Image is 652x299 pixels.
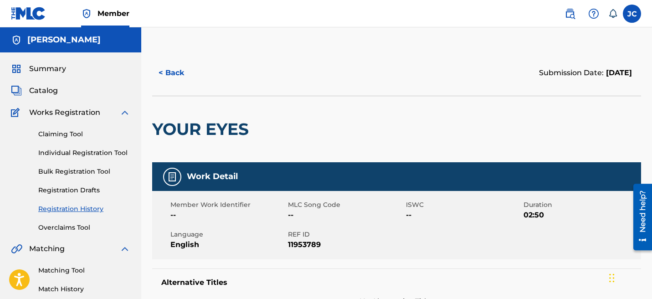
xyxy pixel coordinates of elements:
[561,5,579,23] a: Public Search
[608,9,617,18] div: Notifications
[187,171,238,182] h5: Work Detail
[11,35,22,46] img: Accounts
[38,266,130,275] a: Matching Tool
[38,284,130,294] a: Match History
[152,62,207,84] button: < Back
[38,129,130,139] a: Claiming Tool
[288,210,403,221] span: --
[604,68,632,77] span: [DATE]
[29,63,66,74] span: Summary
[11,85,58,96] a: CatalogCatalog
[38,223,130,232] a: Overclaims Tool
[565,8,575,19] img: search
[167,171,178,182] img: Work Detail
[170,230,286,239] span: Language
[170,239,286,250] span: English
[585,5,603,23] div: Help
[170,210,286,221] span: --
[288,200,403,210] span: MLC Song Code
[606,255,652,299] iframe: Chat Widget
[588,8,599,19] img: help
[38,167,130,176] a: Bulk Registration Tool
[11,7,46,20] img: MLC Logo
[524,200,639,210] span: Duration
[406,210,521,221] span: --
[626,180,652,253] iframe: Resource Center
[288,239,403,250] span: 11953789
[98,8,129,19] span: Member
[406,200,521,210] span: ISWC
[170,200,286,210] span: Member Work Identifier
[29,243,65,254] span: Matching
[152,119,253,139] h2: YOUR EYES
[11,85,22,96] img: Catalog
[29,85,58,96] span: Catalog
[119,107,130,118] img: expand
[609,264,615,292] div: Drag
[539,67,632,78] div: Submission Date:
[161,278,632,287] h5: Alternative Titles
[524,210,639,221] span: 02:50
[11,63,66,74] a: SummarySummary
[29,107,100,118] span: Works Registration
[27,35,101,45] h5: Jesse Cabrera
[38,186,130,195] a: Registration Drafts
[38,148,130,158] a: Individual Registration Tool
[119,243,130,254] img: expand
[11,63,22,74] img: Summary
[11,107,23,118] img: Works Registration
[623,5,641,23] div: User Menu
[11,243,22,254] img: Matching
[81,8,92,19] img: Top Rightsholder
[288,230,403,239] span: REF ID
[38,204,130,214] a: Registration History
